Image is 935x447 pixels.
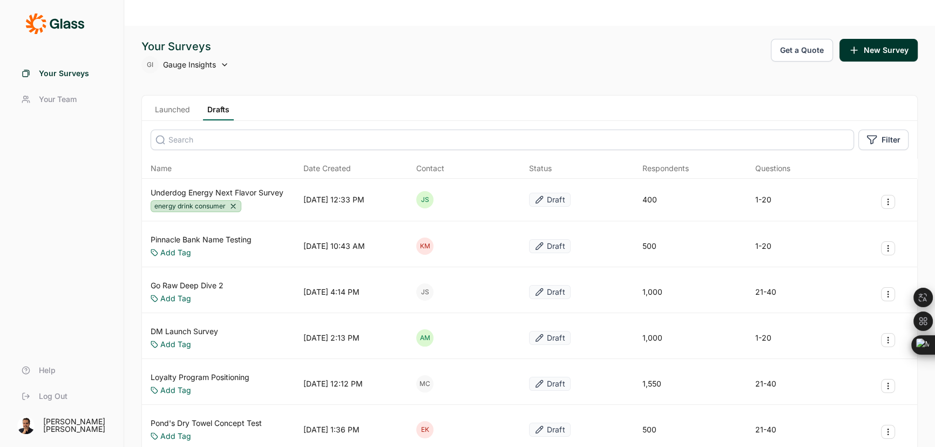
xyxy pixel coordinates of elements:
div: [DATE] 12:33 PM [303,194,364,205]
div: JS [416,191,433,208]
button: Get a Quote [771,39,833,62]
a: Launched [151,104,194,120]
button: Filter [858,130,909,150]
button: Draft [529,423,571,437]
a: Add Tag [160,385,191,396]
button: Draft [529,377,571,391]
div: Contact [416,163,444,174]
div: 21-40 [755,424,776,435]
div: 400 [642,194,657,205]
span: Log Out [39,391,67,402]
div: 1-20 [755,241,771,252]
button: New Survey [839,39,918,62]
div: Your Surveys [141,39,229,54]
div: Respondents [642,163,689,174]
button: Survey Actions [881,195,895,209]
button: Survey Actions [881,333,895,347]
button: Survey Actions [881,425,895,439]
div: AM [416,329,433,347]
input: Search [151,130,854,150]
div: 1,550 [642,378,661,389]
div: Status [529,163,552,174]
a: Go Raw Deep Dive 2 [151,280,223,291]
div: EK [416,421,433,438]
button: Draft [529,285,571,299]
div: 21-40 [755,378,776,389]
button: Draft [529,331,571,345]
span: Filter [882,134,900,145]
div: [PERSON_NAME] [PERSON_NAME] [43,418,111,433]
div: 500 [642,424,656,435]
button: Draft [529,239,571,253]
a: DM Launch Survey [151,326,218,337]
div: [DATE] 1:36 PM [303,424,360,435]
span: Your Team [39,94,77,105]
div: 21-40 [755,287,776,297]
div: [DATE] 2:13 PM [303,333,360,343]
a: Add Tag [160,293,191,304]
div: JS [416,283,433,301]
span: Date Created [303,163,351,174]
a: Add Tag [160,431,191,442]
div: 1,000 [642,333,662,343]
span: Your Surveys [39,68,89,79]
a: Underdog Energy Next Flavor Survey [151,187,283,198]
div: 500 [642,241,656,252]
a: Loyalty Program Positioning [151,372,249,383]
div: Questions [755,163,790,174]
button: Draft [529,193,571,207]
div: KM [416,238,433,255]
a: Add Tag [160,339,191,350]
button: Survey Actions [881,241,895,255]
a: Pinnacle Bank Name Testing [151,234,252,245]
span: Name [151,163,172,174]
a: Drafts [203,104,234,120]
div: MC [416,375,433,392]
div: 1-20 [755,194,771,205]
span: Gauge Insights [163,59,216,70]
a: Pond's Dry Towel Concept Test [151,418,262,429]
div: [DATE] 12:12 PM [303,378,363,389]
span: Help [39,365,56,376]
button: Survey Actions [881,379,895,393]
div: 1-20 [755,333,771,343]
div: 1,000 [642,287,662,297]
div: [DATE] 10:43 AM [303,241,365,252]
div: GI [141,56,159,73]
img: amg06m4ozjtcyqqhuw5b.png [17,417,35,434]
button: Survey Actions [881,287,895,301]
div: energy drink consumer [151,200,241,212]
div: [DATE] 4:14 PM [303,287,360,297]
a: Add Tag [160,247,191,258]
